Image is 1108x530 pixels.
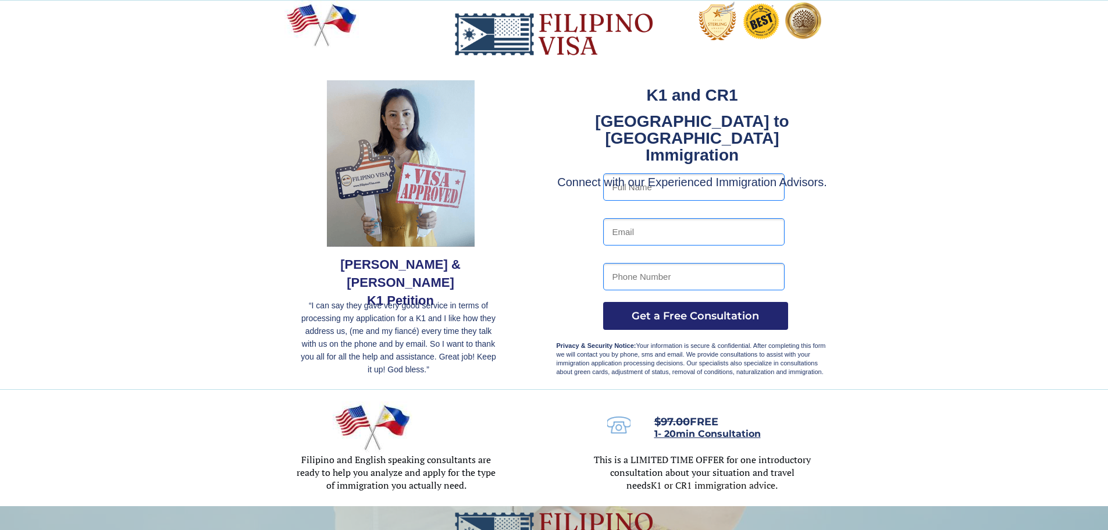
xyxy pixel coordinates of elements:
[557,342,636,349] strong: Privacy & Security Notice:
[603,302,788,330] button: Get a Free Consultation
[654,429,761,439] a: 1- 20min Consultation
[298,299,499,376] p: “I can say they gave very good service in terms of processing my application for a K1 and I like ...
[654,415,718,428] span: FREE
[603,263,785,290] input: Phone Number
[340,257,461,308] span: [PERSON_NAME] & [PERSON_NAME] K1 Petition
[603,218,785,246] input: Email
[297,453,496,492] span: Filipino and English speaking consultants are ready to help you analyze and apply for the type of...
[651,479,778,492] span: K1 or CR1 immigration advice.
[557,176,827,188] span: Connect with our Experienced Immigration Advisors.
[594,453,811,492] span: This is a LIMITED TIME OFFER for one introductory consultation about your situation and travel needs
[646,86,738,104] strong: K1 and CR1
[557,342,826,375] span: Your information is secure & confidential. After completing this form we will contact you by phon...
[603,310,788,322] span: Get a Free Consultation
[654,428,761,439] span: 1- 20min Consultation
[595,112,789,164] strong: [GEOGRAPHIC_DATA] to [GEOGRAPHIC_DATA] Immigration
[603,173,785,201] input: Full Name
[654,415,690,428] s: $97.00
